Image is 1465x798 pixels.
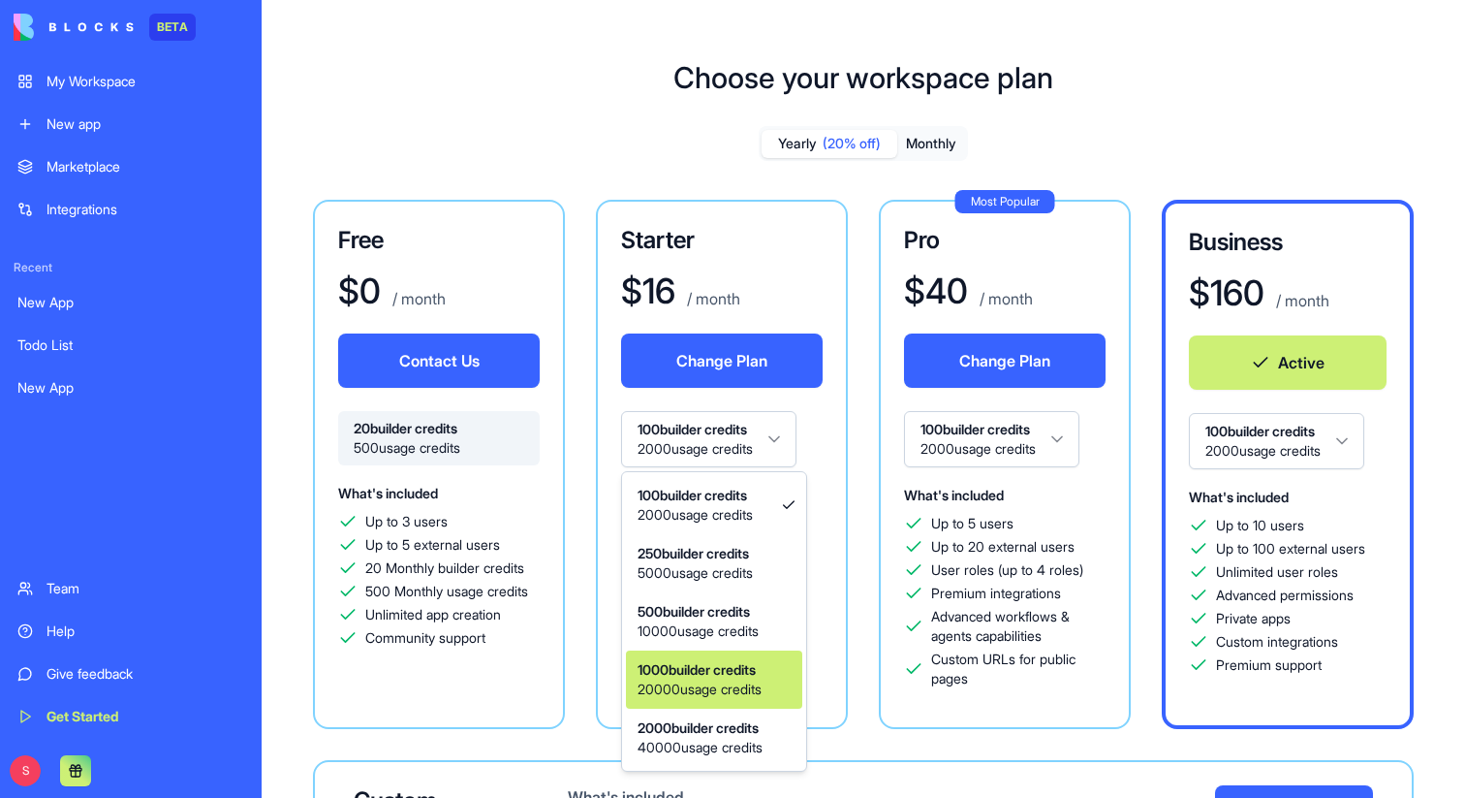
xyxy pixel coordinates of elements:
[638,486,753,505] span: 100 builder credits
[638,660,762,680] span: 1000 builder credits
[638,505,753,525] span: 2000 usage credits
[17,335,244,355] div: Todo List
[638,718,763,738] span: 2000 builder credits
[638,622,759,641] span: 10000 usage credits
[638,602,759,622] span: 500 builder credits
[17,293,244,312] div: New App
[17,378,244,398] div: New App
[638,738,763,757] span: 40000 usage credits
[638,680,762,699] span: 20000 usage credits
[638,563,753,583] span: 5000 usage credits
[638,544,753,563] span: 250 builder credits
[6,260,256,275] span: Recent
